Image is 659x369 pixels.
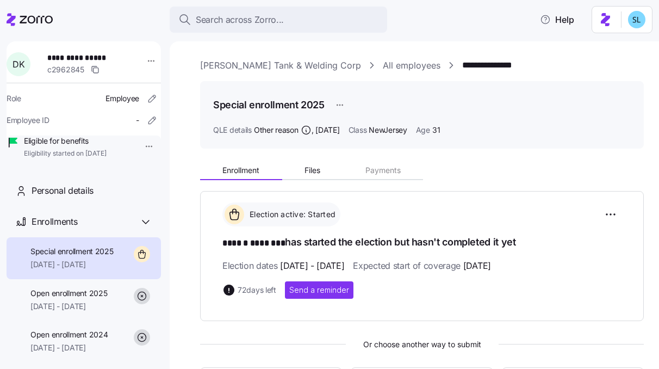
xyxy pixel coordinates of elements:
span: Other reason , [254,125,340,136]
span: [DATE] - [DATE] [280,259,344,273]
span: [DATE] - [DATE] [30,301,107,312]
span: NewJersey [369,125,407,136]
span: Role [7,93,21,104]
span: Eligibility started on [DATE] [24,149,107,158]
span: Search across Zorro... [196,13,284,27]
span: Payments [365,167,401,174]
span: Employee [105,93,139,104]
span: Election dates [222,259,344,273]
span: Or choose another way to submit [200,339,644,350]
span: [DATE] [463,259,491,273]
span: Eligible for benefits [24,136,107,146]
span: Employee ID [7,115,49,126]
span: [DATE] - [DATE] [30,259,114,270]
span: Enrollments [32,215,77,229]
span: Open enrollment 2024 [30,329,108,340]
span: Files [304,167,320,174]
span: Election active: Started [246,209,335,220]
span: D K [13,60,24,69]
span: Expected start of coverage [353,259,490,273]
span: Enrollment [222,167,259,174]
span: Open enrollment 2025 [30,288,107,299]
button: Search across Zorro... [170,7,387,33]
span: 31 [432,125,440,136]
span: Class [349,125,367,136]
button: Send a reminder [285,281,353,299]
span: QLE details [213,125,252,136]
span: [DATE] - [DATE] [30,342,108,353]
h1: has started the election but hasn't completed it yet [222,235,621,250]
img: 7c620d928e46699fcfb78cede4daf1d1 [628,11,645,28]
h1: Special enrollment 2025 [213,98,325,112]
span: Send a reminder [289,285,349,296]
span: Special enrollment 2025 [30,246,114,257]
button: Help [531,9,583,30]
a: All employees [383,59,440,72]
span: c2962845 [47,64,84,75]
span: - [136,115,139,126]
span: Help [540,13,574,26]
span: 72 days left [238,285,276,296]
a: [PERSON_NAME] Tank & Welding Corp [200,59,361,72]
span: [DATE] [315,125,339,136]
span: Personal details [32,184,94,198]
span: Age [416,125,430,136]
